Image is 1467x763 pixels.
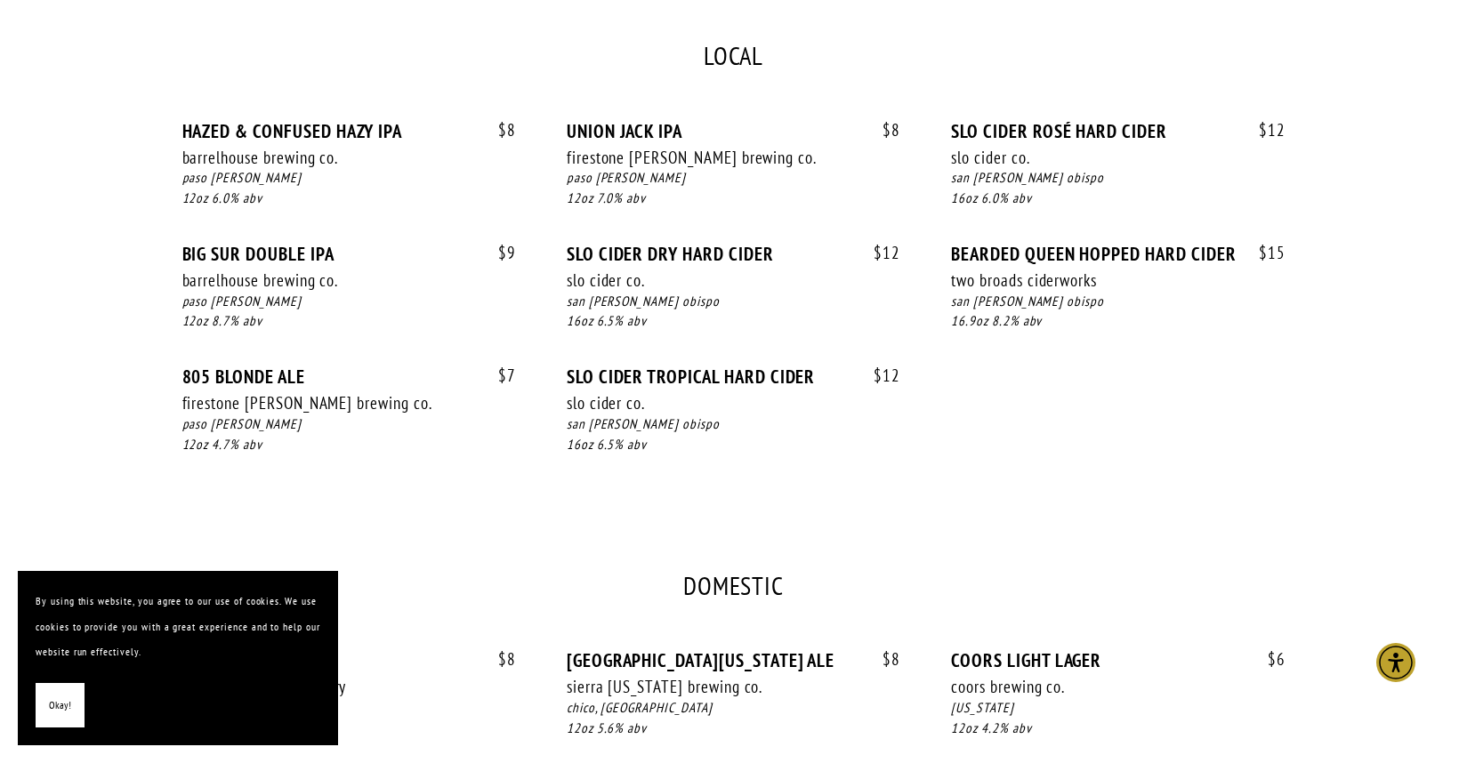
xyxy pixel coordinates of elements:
div: san [PERSON_NAME] obispo [567,292,900,312]
div: san [PERSON_NAME] obispo [567,414,900,435]
div: 16oz 6.0% abv [951,189,1285,209]
div: 12oz 7.0% abv [182,719,516,739]
div: paso [PERSON_NAME] [182,414,516,435]
div: slo cider co. [567,392,850,414]
div: 12oz 7.0% abv [567,189,900,209]
span: $ [498,119,507,141]
span: $ [883,119,891,141]
div: 12oz 4.7% abv [182,435,516,455]
div: DOMESTIC [182,574,1286,599]
div: COORS LIGHT LAGER [951,649,1285,671]
div: Accessibility Menu [1376,643,1415,682]
div: 12oz 5.6% abv [567,719,900,739]
div: two broads ciderworks [951,269,1234,292]
div: barrelhouse brewing co. [182,147,465,169]
span: $ [883,648,891,670]
div: SLO CIDER TROPICAL HARD CIDER [567,365,900,388]
div: 805 BLONDE ALE [182,365,516,388]
div: [US_STATE] [951,698,1285,719]
span: 8 [480,649,516,670]
div: TWO HEARTED IPA [182,649,516,671]
div: 12oz 8.7% abv [182,311,516,332]
span: $ [498,242,507,263]
div: san [PERSON_NAME] obispo [951,168,1285,189]
span: 7 [480,365,516,386]
div: 12oz 4.2% abv [951,719,1285,739]
span: 12 [856,243,900,263]
span: 6 [1250,649,1286,670]
div: SLO CIDER ROSÉ HARD CIDER [951,120,1285,142]
span: $ [1268,648,1277,670]
div: chico, [GEOGRAPHIC_DATA] [567,698,900,719]
span: 15 [1241,243,1286,263]
span: 8 [865,649,900,670]
div: slo cider co. [567,269,850,292]
div: SLO CIDER DRY HARD CIDER [567,243,900,265]
div: 16oz 6.5% abv [567,435,900,455]
div: 16oz 6.5% abv [567,311,900,332]
button: Okay! [36,683,85,728]
div: BEARDED QUEEN HOPPED HARD CIDER [951,243,1285,265]
section: Cookie banner [18,571,338,745]
span: 8 [480,120,516,141]
div: barrelhouse brewing co. [182,269,465,292]
span: 8 [865,120,900,141]
div: paso [PERSON_NAME] [182,168,516,189]
div: firestone [PERSON_NAME] brewing co. [182,392,465,414]
div: HAZED & CONFUSED HAZY IPA [182,120,516,142]
span: $ [498,365,507,386]
div: kalamazoo, mi [182,698,516,719]
div: UNION JACK IPA [567,120,900,142]
div: san [PERSON_NAME] obispo [951,292,1285,312]
span: $ [1259,119,1268,141]
div: BIG SUR DOUBLE IPA [182,243,516,265]
span: $ [874,242,883,263]
span: $ [498,648,507,670]
span: 9 [480,243,516,263]
span: Okay! [49,693,71,719]
div: sierra [US_STATE] brewing co. [567,676,850,698]
div: coors brewing co. [951,676,1234,698]
span: 12 [856,365,900,386]
div: paso [PERSON_NAME] [567,168,900,189]
div: LOCAL [182,44,1286,69]
p: By using this website, you agree to our use of cookies. We use cookies to provide you with a grea... [36,589,320,665]
span: 12 [1241,120,1286,141]
div: firestone [PERSON_NAME] brewing co. [567,147,850,169]
span: $ [874,365,883,386]
div: slo cider co. [951,147,1234,169]
span: $ [1259,242,1268,263]
div: 12oz 6.0% abv [182,189,516,209]
div: 16.9oz 8.2% abv [951,311,1285,332]
div: paso [PERSON_NAME] [182,292,516,312]
div: [GEOGRAPHIC_DATA][US_STATE] ALE [567,649,900,671]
